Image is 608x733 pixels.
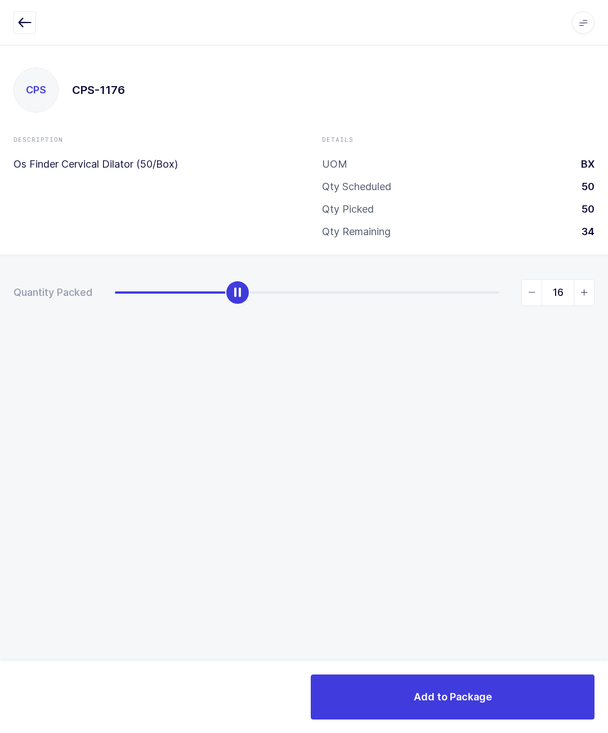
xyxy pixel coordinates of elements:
div: slider between 0 and 50 [115,279,594,306]
button: Add to Package [311,674,594,719]
span: Add to Package [414,690,492,704]
div: 50 [573,180,594,194]
div: Details [322,135,594,144]
div: BX [572,158,594,171]
p: Os Finder Cervical Dilator (50/Box) [14,158,286,171]
div: 34 [573,225,594,239]
h1: CPS-1176 [72,81,125,99]
div: Qty Remaining [322,225,391,239]
div: UOM [322,158,347,171]
div: 50 [573,203,594,216]
div: CPS [14,68,58,112]
div: Qty Scheduled [322,180,391,194]
div: Qty Picked [322,203,374,216]
div: Quantity Packed [14,286,92,299]
div: Description [14,135,286,144]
